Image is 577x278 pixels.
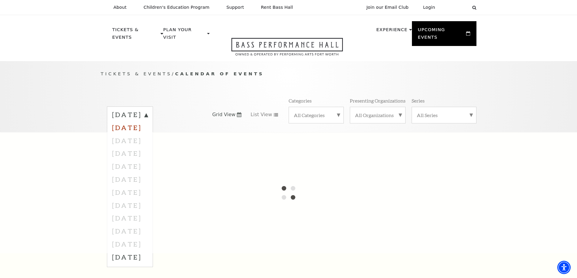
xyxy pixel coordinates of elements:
[112,121,148,134] label: [DATE]
[350,97,406,104] p: Presenting Organizations
[101,70,476,78] p: /
[212,111,236,118] span: Grid View
[112,110,148,121] label: [DATE]
[144,5,210,10] p: Children's Education Program
[557,261,571,274] div: Accessibility Menu
[112,250,148,263] label: [DATE]
[101,71,172,76] span: Tickets & Events
[114,5,127,10] p: About
[250,111,272,118] span: List View
[210,38,365,61] a: Open this option
[412,97,425,104] p: Series
[294,112,339,118] label: All Categories
[376,26,407,37] p: Experience
[289,97,312,104] p: Categories
[355,112,400,118] label: All Organizations
[418,26,465,44] p: Upcoming Events
[227,5,244,10] p: Support
[163,26,206,44] p: Plan Your Visit
[445,5,466,10] select: Select:
[175,71,264,76] span: Calendar of Events
[112,26,159,44] p: Tickets & Events
[417,112,471,118] label: All Series
[261,5,293,10] p: Rent Bass Hall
